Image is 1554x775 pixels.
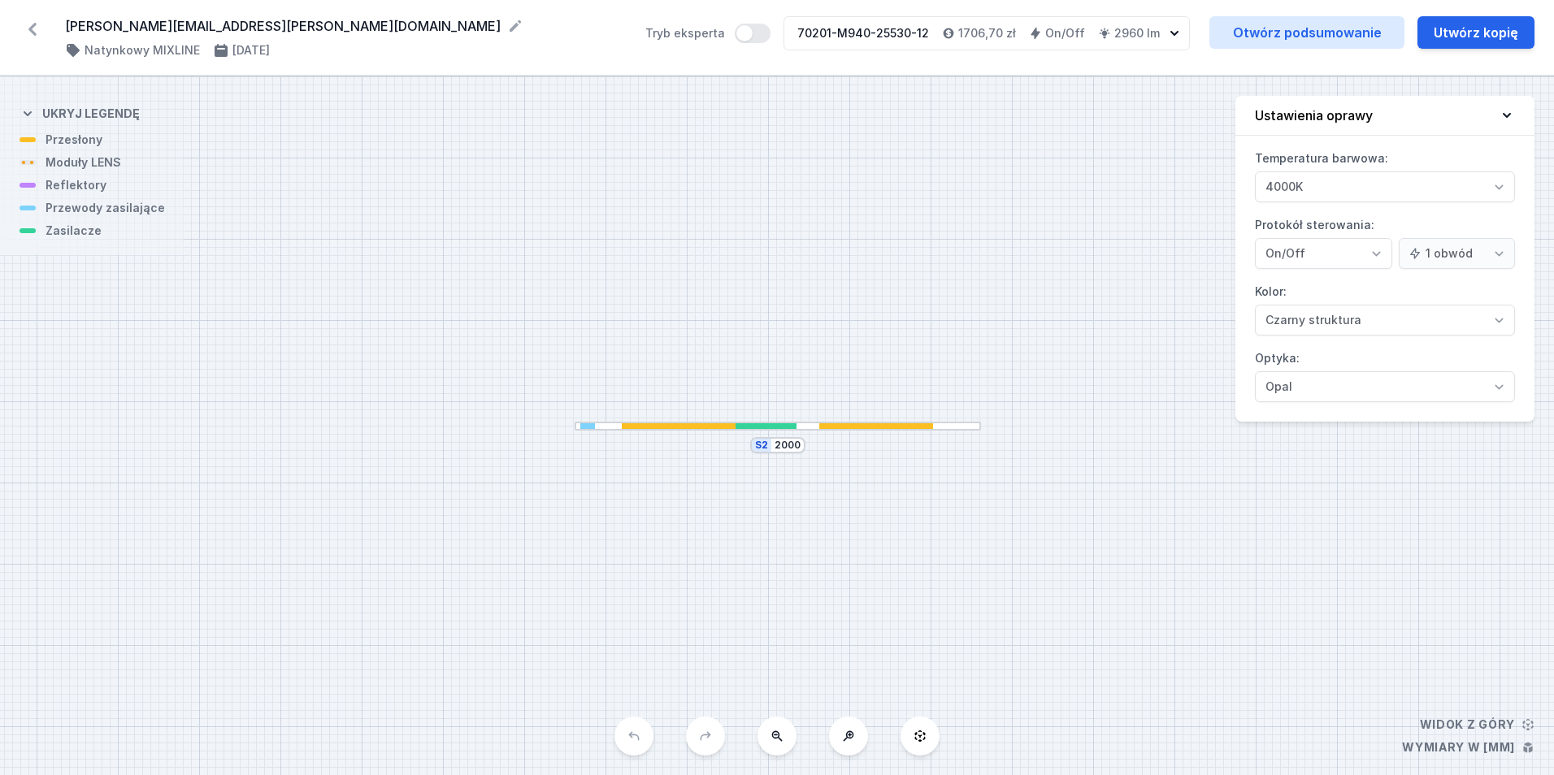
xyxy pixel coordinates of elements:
button: Utwórz kopię [1417,16,1534,49]
a: Otwórz podsumowanie [1209,16,1404,49]
h4: Ukryj legendę [42,106,140,122]
label: Temperatura barwowa: [1255,145,1515,202]
h4: Natynkowy MIXLINE [85,42,200,58]
label: Kolor: [1255,279,1515,336]
input: Wymiar [mm] [775,439,801,452]
select: Protokół sterowania: [1399,238,1515,269]
label: Protokół sterowania: [1255,212,1515,269]
h4: Ustawienia oprawy [1255,106,1373,125]
select: Optyka: [1255,371,1515,402]
select: Kolor: [1255,305,1515,336]
button: Ustawienia oprawy [1235,96,1534,136]
button: Tryb eksperta [735,24,770,43]
div: 70201-M940-25530-12 [797,25,929,41]
label: Optyka: [1255,345,1515,402]
h4: 2960 lm [1114,25,1160,41]
form: [PERSON_NAME][EMAIL_ADDRESS][PERSON_NAME][DOMAIN_NAME] [65,16,626,36]
h4: [DATE] [232,42,270,58]
button: 70201-M940-25530-121706,70 złOn/Off2960 lm [784,16,1190,50]
h4: 1706,70 zł [958,25,1016,41]
button: Edytuj nazwę projektu [507,18,523,34]
select: Temperatura barwowa: [1255,171,1515,202]
button: Ukryj legendę [20,93,140,132]
label: Tryb eksperta [645,24,770,43]
select: Protokół sterowania: [1255,238,1392,269]
h4: On/Off [1045,25,1085,41]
